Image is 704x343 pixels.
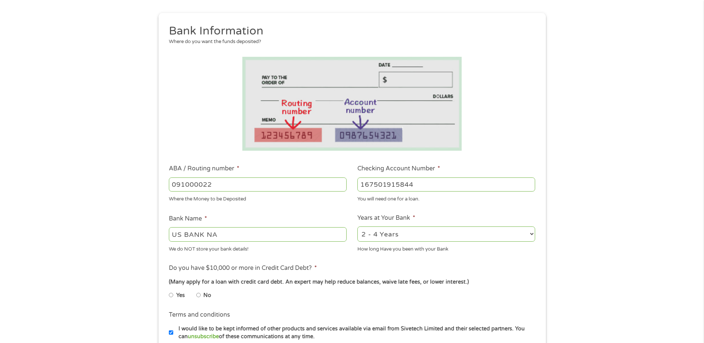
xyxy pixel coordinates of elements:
[357,214,415,222] label: Years at Your Bank
[173,325,537,341] label: I would like to be kept informed of other products and services available via email from Sivetech...
[242,57,462,151] img: Routing number location
[169,24,530,39] h2: Bank Information
[357,177,535,192] input: 345634636
[357,193,535,203] div: You will need one for a loan.
[169,165,239,173] label: ABA / Routing number
[188,333,219,340] a: unsubscribe
[169,193,347,203] div: Where the Money to be Deposited
[169,38,530,46] div: Where do you want the funds deposited?
[357,165,440,173] label: Checking Account Number
[357,243,535,253] div: How long Have you been with your Bank
[169,264,317,272] label: Do you have $10,000 or more in Credit Card Debt?
[203,291,211,300] label: No
[169,215,207,223] label: Bank Name
[169,311,230,319] label: Terms and conditions
[169,177,347,192] input: 263177916
[169,278,535,286] div: (Many apply for a loan with credit card debt. An expert may help reduce balances, waive late fees...
[176,291,185,300] label: Yes
[169,243,347,253] div: We do NOT store your bank details!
